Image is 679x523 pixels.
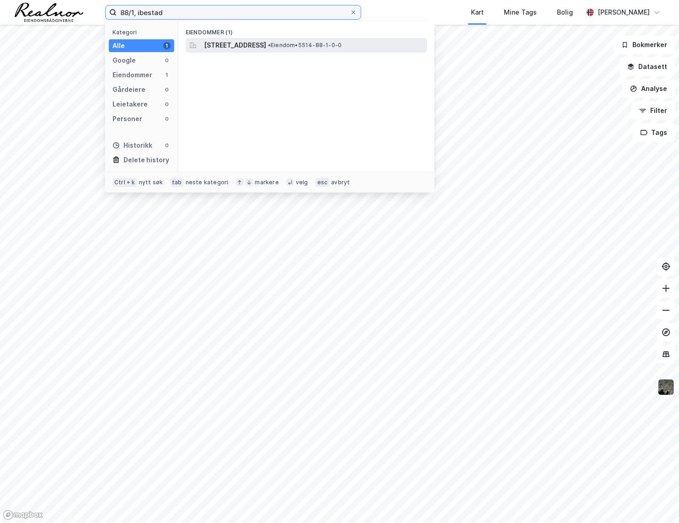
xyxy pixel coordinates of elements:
div: 1 [163,42,171,49]
div: Gårdeiere [112,84,145,95]
button: Analyse [622,80,675,98]
img: realnor-logo.934646d98de889bb5806.png [15,3,83,22]
div: 0 [163,101,171,108]
div: markere [255,179,279,186]
div: velg [296,179,308,186]
div: Ctrl + k [112,178,137,187]
div: 0 [163,86,171,93]
div: 0 [163,57,171,64]
button: Bokmerker [614,36,675,54]
a: Mapbox homepage [3,510,43,520]
div: 0 [163,142,171,149]
div: 0 [163,115,171,123]
div: esc [315,178,330,187]
div: Historikk [112,140,152,151]
div: [PERSON_NAME] [598,7,650,18]
div: Google [112,55,136,66]
div: avbryt [331,179,350,186]
div: Personer [112,113,142,124]
span: [STREET_ADDRESS] [204,40,266,51]
img: 9k= [658,379,675,396]
div: Kategori [112,29,174,36]
div: nytt søk [139,179,163,186]
div: Mine Tags [504,7,537,18]
div: Kart [471,7,484,18]
div: Bolig [557,7,573,18]
button: Datasett [620,58,675,76]
input: Søk på adresse, matrikkel, gårdeiere, leietakere eller personer [117,5,350,19]
div: Eiendommer (1) [178,21,434,38]
div: Delete history [123,155,169,165]
div: neste kategori [186,179,229,186]
div: 1 [163,71,171,79]
div: Alle [112,40,125,51]
iframe: Chat Widget [633,479,679,523]
span: • [268,42,271,48]
div: tab [170,178,184,187]
button: Tags [633,123,675,142]
span: Eiendom • 5514-88-1-0-0 [268,42,342,49]
button: Filter [631,101,675,120]
div: Kontrollprogram for chat [633,479,679,523]
div: Leietakere [112,99,148,110]
div: Eiendommer [112,69,152,80]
